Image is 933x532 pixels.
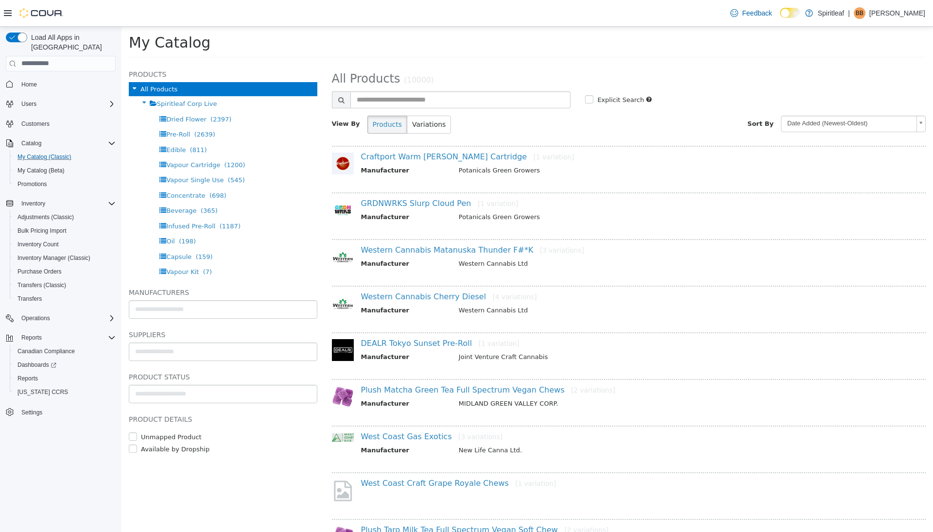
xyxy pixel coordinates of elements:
a: Western Cannabis Matanuska Thunder F#*K[3 variations] [240,219,463,228]
span: Operations [21,314,50,322]
span: (1200) [103,135,123,142]
small: [3 variations] [418,220,463,227]
a: Date Added (Newest-Oldest) [659,89,804,105]
a: Craftport Warm [PERSON_NAME] Cartridge[1 variation] [240,125,453,135]
button: [US_STATE] CCRS [10,385,120,399]
span: Infused Pre-Roll [45,196,94,203]
span: Canadian Compliance [14,345,116,357]
span: Settings [21,409,42,416]
a: Purchase Orders [14,266,66,277]
span: (698) [88,165,105,172]
span: Pre-Roll [45,104,69,111]
a: Dashboards [14,359,60,371]
span: (2639) [73,104,94,111]
td: New Life Canna Ltd. [330,419,783,431]
small: [1 variation] [356,173,397,181]
small: [4 variations] [371,266,415,274]
small: (10000) [282,49,312,58]
span: Home [17,78,116,90]
span: Edible [45,120,64,127]
span: (7) [82,241,90,249]
span: Inventory Manager (Classic) [17,254,90,262]
button: Promotions [10,177,120,191]
span: Inventory [21,200,45,207]
span: Oil [45,211,53,218]
button: Variations [285,89,329,107]
span: Transfers (Classic) [14,279,116,291]
span: Reports [14,373,116,384]
span: (198) [57,211,74,218]
span: (1187) [98,196,119,203]
a: Canadian Compliance [14,345,79,357]
span: View By [210,93,239,101]
img: 150 [210,266,232,288]
a: Bulk Pricing Import [14,225,70,237]
button: Inventory Manager (Classic) [10,251,120,265]
span: Adjustments (Classic) [17,213,74,221]
button: Inventory [17,198,49,209]
span: Catalog [17,137,116,149]
button: Products [246,89,286,107]
input: Dark Mode [780,8,800,18]
span: Dried Flower [45,89,85,96]
button: Customers [2,117,120,131]
label: Unmapped Product [17,406,80,415]
p: Spiritleaf [818,7,844,19]
button: Catalog [2,137,120,150]
span: Transfers [14,293,116,305]
a: Inventory Count [14,239,63,250]
h5: Manufacturers [7,260,196,272]
a: Transfers (Classic) [14,279,70,291]
span: Catalog [21,139,41,147]
th: Manufacturer [240,326,330,338]
span: Customers [21,120,50,128]
h5: Products [7,42,196,53]
h5: Product Status [7,344,196,356]
th: Manufacturer [240,372,330,384]
p: [PERSON_NAME] [869,7,925,19]
span: My Catalog [7,7,89,24]
span: Canadian Compliance [17,347,75,355]
label: Available by Dropship [17,418,88,428]
small: [1 variation] [394,453,435,461]
label: Explicit Search [473,69,522,78]
button: Users [17,98,40,110]
img: 150 [210,312,232,334]
td: Potanicals Green Growers [330,186,783,198]
span: My Catalog (Classic) [14,151,116,163]
small: [2 variations] [443,499,487,507]
span: All Products [19,59,56,66]
a: Transfers [14,293,46,305]
span: Vapour Cartridge [45,135,99,142]
img: missing-image.png [210,452,232,476]
a: Reports [14,373,42,384]
a: [US_STATE] CCRS [14,386,72,398]
span: Date Added (Newest-Oldest) [660,89,791,104]
span: (159) [74,226,91,234]
span: Operations [17,312,116,324]
span: BB [856,7,864,19]
button: Purchase Orders [10,265,120,278]
span: Inventory [17,198,116,209]
div: Bobby B [854,7,865,19]
button: Home [2,77,120,91]
span: Inventory Manager (Classic) [14,252,116,264]
span: Concentrate [45,165,84,172]
th: Manufacturer [240,232,330,244]
span: My Catalog (Beta) [17,167,65,174]
img: Cova [19,8,63,18]
span: My Catalog (Beta) [14,165,116,176]
small: [3 variations] [337,406,381,414]
a: Plush Matcha Green Tea Full Spectrum Vegan Chews[2 variations] [240,359,494,368]
button: Transfers [10,292,120,306]
span: Purchase Orders [17,268,62,275]
span: All Products [210,45,279,59]
td: Joint Venture Craft Cannabis [330,326,783,338]
span: (545) [106,150,123,157]
span: Adjustments (Classic) [14,211,116,223]
span: Bulk Pricing Import [14,225,116,237]
button: Adjustments (Classic) [10,210,120,224]
img: 150 [210,126,232,148]
th: Manufacturer [240,186,330,198]
span: Transfers (Classic) [17,281,66,289]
